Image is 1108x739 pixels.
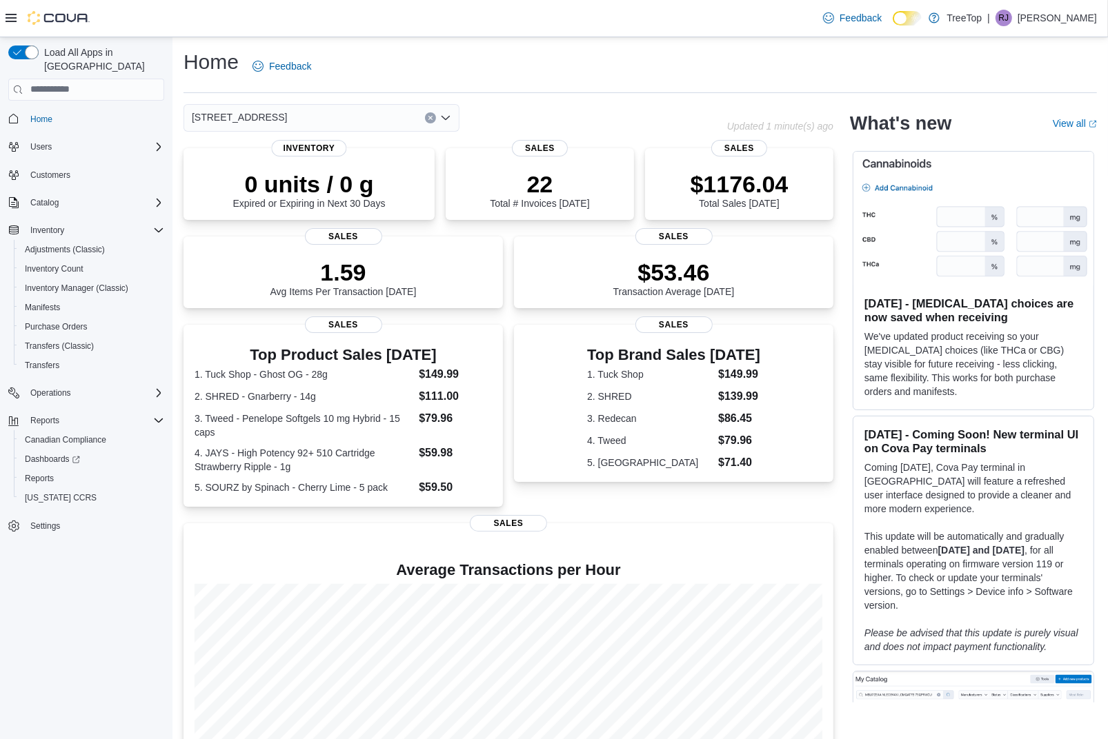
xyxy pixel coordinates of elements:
a: Dashboards [14,449,170,469]
dt: 5. SOURZ by Spinach - Cherry Lime - 5 pack [195,480,413,494]
dt: 4. Tweed [587,434,713,447]
button: Catalog [3,193,170,212]
span: Transfers (Classic) [25,341,94,352]
dt: 1. Tuck Shop [587,367,713,381]
span: Inventory Manager (Classic) [19,280,164,296]
span: [STREET_ADDRESS] [192,109,287,125]
nav: Complex example [8,103,164,572]
dd: $59.50 [419,479,492,496]
span: Settings [30,520,60,532]
button: Operations [3,383,170,403]
span: Transfers [25,360,59,371]
dd: $71.40 [718,454,760,471]
h3: [DATE] - Coming Soon! New terminal UI on Cova Pay terminals [864,427,1082,455]
a: Transfers [19,357,65,374]
h2: What's new [850,112,951,134]
span: Feedback [840,11,882,25]
span: Users [30,141,52,152]
a: Canadian Compliance [19,432,112,448]
span: Sales [635,316,713,333]
span: [US_STATE] CCRS [25,492,97,503]
dd: $111.00 [419,388,492,405]
button: Operations [25,385,77,401]
div: Total Sales [DATE] [691,170,789,209]
button: Manifests [14,298,170,317]
span: Load All Apps in [GEOGRAPHIC_DATA] [39,45,164,73]
a: Manifests [19,299,66,316]
span: Manifests [19,299,164,316]
dt: 2. SHRED [587,389,713,403]
button: Catalog [25,194,64,211]
span: Inventory Manager (Classic) [25,283,128,294]
span: Home [25,110,164,128]
p: 22 [490,170,589,198]
dd: $149.99 [419,366,492,383]
img: Cova [28,11,90,25]
h1: Home [184,48,239,76]
p: TreeTop [947,10,982,26]
span: Sales [470,515,547,532]
dd: $86.45 [718,410,760,427]
dd: $139.99 [718,388,760,405]
svg: External link [1089,120,1097,128]
a: Home [25,111,58,128]
dt: 2. SHRED - Gnarberry - 14g [195,389,413,403]
button: Inventory [3,221,170,240]
button: Customers [3,165,170,185]
span: Manifests [25,302,60,313]
div: Expired or Expiring in Next 30 Days [233,170,386,209]
a: Reports [19,470,59,487]
button: Settings [3,516,170,536]
span: Canadian Compliance [25,434,106,445]
span: Inventory [271,140,346,156]
button: Reports [14,469,170,488]
button: Clear input [425,112,436,123]
p: 1.59 [270,259,417,286]
a: Feedback [247,52,317,80]
button: Purchase Orders [14,317,170,336]
span: Customers [25,166,164,183]
span: Reports [30,415,59,426]
span: Catalog [30,197,59,208]
span: Canadian Compliance [19,432,164,448]
a: Dashboards [19,451,86,467]
a: Settings [25,518,66,534]
button: Reports [25,412,65,429]
a: Purchase Orders [19,318,93,335]
a: Inventory Count [19,261,89,277]
span: Inventory [30,225,64,236]
a: Feedback [818,4,887,32]
button: Transfers (Classic) [14,336,170,356]
dt: 3. Tweed - Penelope Softgels 10 mg Hybrid - 15 caps [195,412,413,439]
dt: 3. Redecan [587,412,713,425]
button: Transfers [14,356,170,375]
a: View allExternal link [1053,118,1097,129]
span: Adjustments (Classic) [19,241,164,258]
span: Washington CCRS [19,489,164,506]
span: Sales [305,316,382,333]
span: Settings [25,517,164,534]
a: Customers [25,167,76,183]
h3: Top Brand Sales [DATE] [587,347,760,363]
h4: Average Transactions per Hour [195,562,822,578]
span: Operations [25,385,164,401]
span: Transfers (Classic) [19,338,164,354]
span: Inventory Count [19,261,164,277]
dt: 4. JAYS - High Potency 92+ 510 Cartridge Strawberry Ripple - 1g [195,446,413,474]
dd: $79.96 [419,410,492,427]
span: RJ [999,10,1009,26]
button: Users [3,137,170,156]
span: Users [25,139,164,155]
div: Transaction Average [DATE] [613,259,735,297]
button: Open list of options [440,112,451,123]
span: Operations [30,387,71,398]
span: Sales [305,228,382,245]
p: Coming [DATE], Cova Pay terminal in [GEOGRAPHIC_DATA] will feature a refreshed user interface des... [864,460,1082,516]
button: Inventory [25,222,70,239]
p: $53.46 [613,259,735,286]
p: 0 units / 0 g [233,170,386,198]
strong: [DATE] and [DATE] [938,545,1025,556]
a: Transfers (Classic) [19,338,99,354]
span: Inventory Count [25,263,83,274]
h3: [DATE] - [MEDICAL_DATA] choices are now saved when receiving [864,296,1082,324]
